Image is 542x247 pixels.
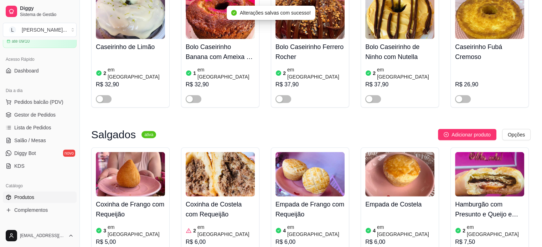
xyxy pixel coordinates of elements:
article: até 09/10 [12,38,30,44]
article: em [GEOGRAPHIC_DATA] [377,224,434,238]
span: Dashboard [14,67,39,74]
a: DiggySistema de Gestão [3,3,77,20]
article: em [GEOGRAPHIC_DATA] [197,66,255,80]
div: Acesso Rápido [3,54,77,65]
span: L [9,26,16,33]
div: R$ 32,90 [186,80,255,89]
a: Gestor de Pedidos [3,109,77,120]
img: product-image [96,152,165,197]
a: KDS [3,160,77,172]
div: R$ 32,90 [96,80,165,89]
div: Catálogo [3,180,77,192]
article: em [GEOGRAPHIC_DATA] [287,224,345,238]
div: R$ 5,00 [96,238,165,246]
article: em [GEOGRAPHIC_DATA] [108,224,165,238]
div: R$ 7,50 [455,238,524,246]
h4: Caseirinho de Limão [96,42,165,52]
img: product-image [275,152,345,197]
a: Diggy Botnovo [3,147,77,159]
button: Opções [502,129,531,140]
div: R$ 37,90 [365,80,434,89]
span: [EMAIL_ADDRESS][DOMAIN_NAME] [20,233,65,238]
button: Select a team [3,23,77,37]
h4: Bolo Caseirinho Banana com Ameixa e Doce de Leite [186,42,255,62]
div: [PERSON_NAME] ... [22,26,67,33]
article: 3 [103,227,106,234]
span: plus-circle [444,132,449,137]
span: Diggy Bot [14,150,36,157]
h4: Bolo Caseirinho de Ninho com Nutella [365,42,434,62]
article: em [GEOGRAPHIC_DATA] [287,66,345,80]
span: Opções [508,131,525,139]
article: 2 [283,70,286,77]
h4: Bolo Caseirinho Ferrero Rocher [275,42,345,62]
article: em [GEOGRAPHIC_DATA] [377,66,434,80]
article: em [GEOGRAPHIC_DATA] [108,66,165,80]
span: Pedidos balcão (PDV) [14,98,63,106]
img: product-image [186,152,255,197]
h4: Hamburgão com Presunto e Queijo e Tomate [455,199,524,219]
div: R$ 26,90 [455,80,524,89]
sup: ativa [141,131,156,138]
span: Diggy [20,5,74,12]
span: Sistema de Gestão [20,12,74,17]
article: em [GEOGRAPHIC_DATA] [467,224,524,238]
h4: Empada de Frango com Requeijão [275,199,345,219]
img: product-image [365,152,434,197]
div: R$ 6,00 [365,238,434,246]
button: [EMAIL_ADDRESS][DOMAIN_NAME] [3,227,77,244]
span: Complementos [14,206,48,214]
a: Produtos [3,192,77,203]
h4: Coxinha de Frango com Requeijão [96,199,165,219]
article: 4 [373,227,376,234]
h4: Empada de Costela [365,199,434,209]
a: Salão / Mesas [3,135,77,146]
article: 1 [193,70,196,77]
span: Lista de Pedidos [14,124,51,131]
div: R$ 6,00 [186,238,255,246]
span: Alterações salvas com sucesso! [240,10,311,16]
article: 2 [373,70,376,77]
div: R$ 6,00 [275,238,345,246]
span: check-circle [231,10,237,16]
a: Complementos [3,204,77,216]
span: Salão / Mesas [14,137,46,144]
h4: Coxinha de Costela com Requeijão [186,199,255,219]
a: Lista de Pedidos [3,122,77,133]
h3: Salgados [91,130,136,139]
div: R$ 37,90 [275,80,345,89]
span: Gestor de Pedidos [14,111,56,118]
article: 4 [283,227,286,234]
button: Pedidos balcão (PDV) [3,96,77,108]
article: 2 [103,70,106,77]
img: product-image [455,152,524,197]
article: em [GEOGRAPHIC_DATA] [197,224,255,238]
span: Produtos [14,194,34,201]
span: KDS [14,162,25,170]
article: 2 [463,227,465,234]
a: Dashboard [3,65,77,76]
span: Adicionar produto [451,131,491,139]
h4: Caseirinho Fubá Cremoso [455,42,524,62]
article: 2 [193,227,196,234]
button: Adicionar produto [438,129,496,140]
div: Dia a dia [3,85,77,96]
